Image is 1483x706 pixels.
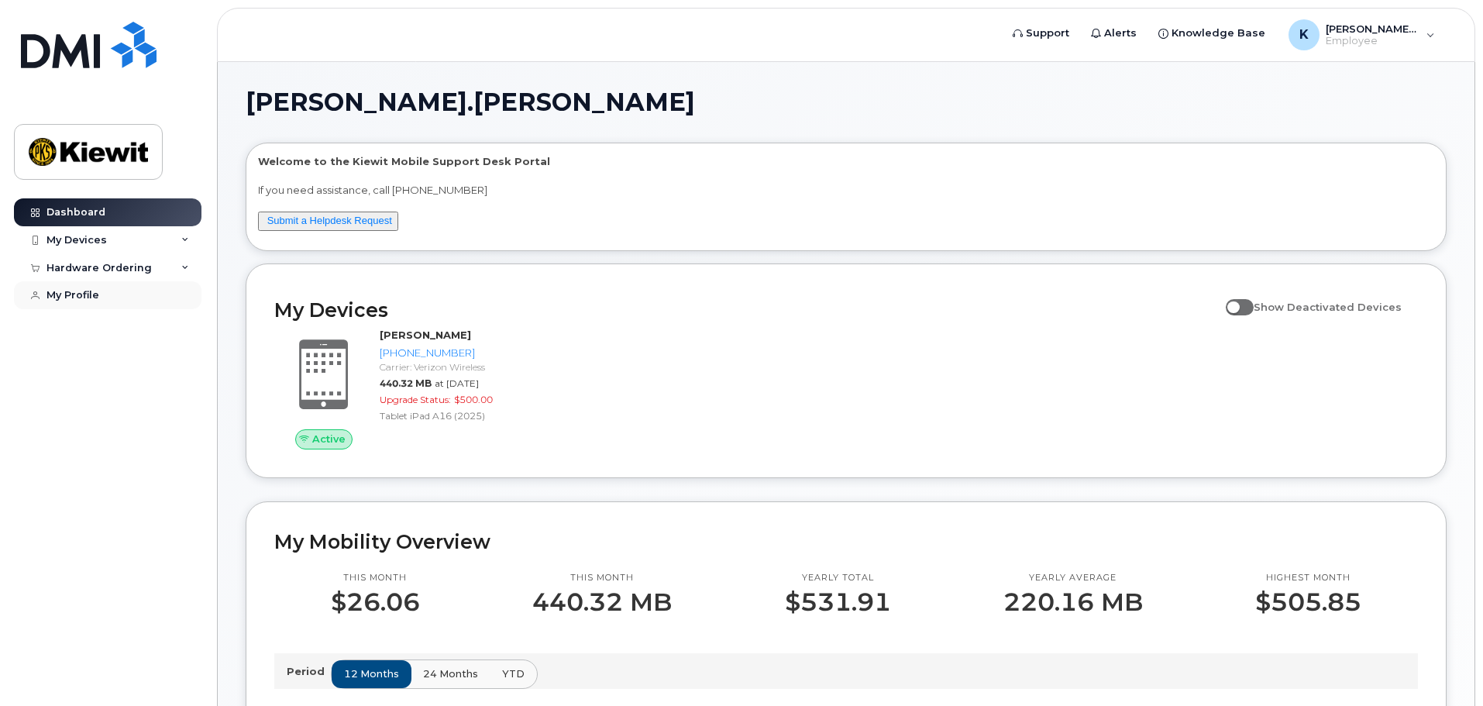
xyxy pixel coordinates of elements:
[274,298,1218,322] h2: My Devices
[258,212,398,231] button: Submit a Helpdesk Request
[246,91,695,114] span: [PERSON_NAME].[PERSON_NAME]
[287,664,331,679] p: Period
[274,530,1418,553] h2: My Mobility Overview
[532,588,672,616] p: 440.32 MB
[274,328,546,449] a: Active[PERSON_NAME][PHONE_NUMBER]Carrier: Verizon Wireless440.32 MBat [DATE]Upgrade Status:$500.0...
[258,154,1434,169] p: Welcome to the Kiewit Mobile Support Desk Portal
[258,183,1434,198] p: If you need assistance, call [PHONE_NUMBER]
[331,572,420,584] p: This month
[1254,301,1402,313] span: Show Deactivated Devices
[380,346,540,360] div: [PHONE_NUMBER]
[532,572,672,584] p: This month
[435,377,479,389] span: at [DATE]
[267,215,392,226] a: Submit a Helpdesk Request
[454,394,493,405] span: $500.00
[380,377,432,389] span: 440.32 MB
[1255,588,1361,616] p: $505.85
[380,394,451,405] span: Upgrade Status:
[502,666,525,681] span: YTD
[1003,588,1143,616] p: 220.16 MB
[785,572,891,584] p: Yearly total
[312,432,346,446] span: Active
[380,409,540,422] div: Tablet iPad A16 (2025)
[785,588,891,616] p: $531.91
[423,666,478,681] span: 24 months
[1003,572,1143,584] p: Yearly average
[1255,572,1361,584] p: Highest month
[1416,639,1471,694] iframe: Messenger Launcher
[380,329,471,341] strong: [PERSON_NAME]
[331,588,420,616] p: $26.06
[380,360,540,374] div: Carrier: Verizon Wireless
[1226,292,1238,305] input: Show Deactivated Devices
